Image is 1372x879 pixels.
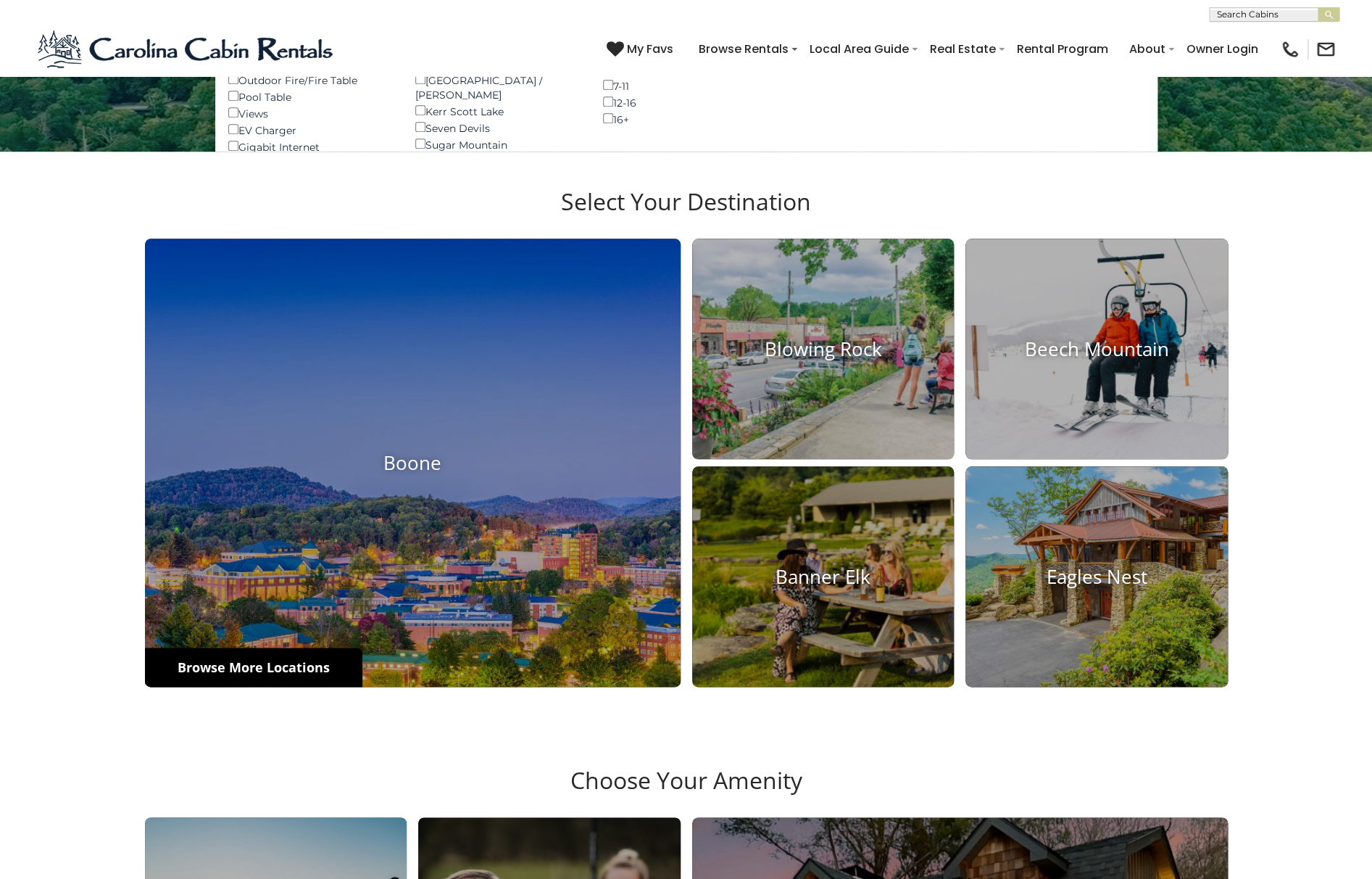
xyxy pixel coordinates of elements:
[965,337,1228,360] h4: Beech Mountain
[145,451,681,474] h4: Boone
[692,565,955,587] h4: Banner Elk
[965,565,1228,587] h4: Eagles Nest
[415,71,581,102] div: [GEOGRAPHIC_DATA] / [PERSON_NAME]
[965,466,1228,687] a: Eagles Nest
[965,239,1228,459] a: Beech Mountain
[145,239,681,687] a: Boone
[415,136,581,152] div: Sugar Mountain
[603,77,769,94] div: 7-11
[228,71,394,88] div: Outdoor Fire/Fire Table
[143,188,1230,239] h3: Select Your Destination
[1315,39,1336,59] img: mail-regular-black.png
[802,36,916,62] a: Local Area Guide
[1122,36,1173,62] a: About
[692,239,955,459] a: Blowing Rock
[603,110,769,127] div: 16+
[145,648,362,687] a: Browse More Locations
[923,36,1003,62] a: Real Estate
[603,94,769,110] div: 12-16
[1280,39,1300,59] img: phone-regular-black.png
[415,119,581,136] div: Seven Devils
[228,138,394,154] div: Gigabit Internet
[607,40,677,59] a: My Favs
[415,102,581,119] div: Kerr Scott Lake
[692,337,955,360] h4: Blowing Rock
[627,40,673,58] span: My Favs
[143,767,1230,817] h3: Choose Your Amenity
[228,88,394,104] div: Pool Table
[692,466,955,687] a: Banner Elk
[691,36,796,62] a: Browse Rentals
[228,121,394,138] div: EV Charger
[1179,36,1265,62] a: Owner Login
[228,104,394,121] div: Views
[1010,36,1115,62] a: Rental Program
[36,28,337,71] img: Blue-2.png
